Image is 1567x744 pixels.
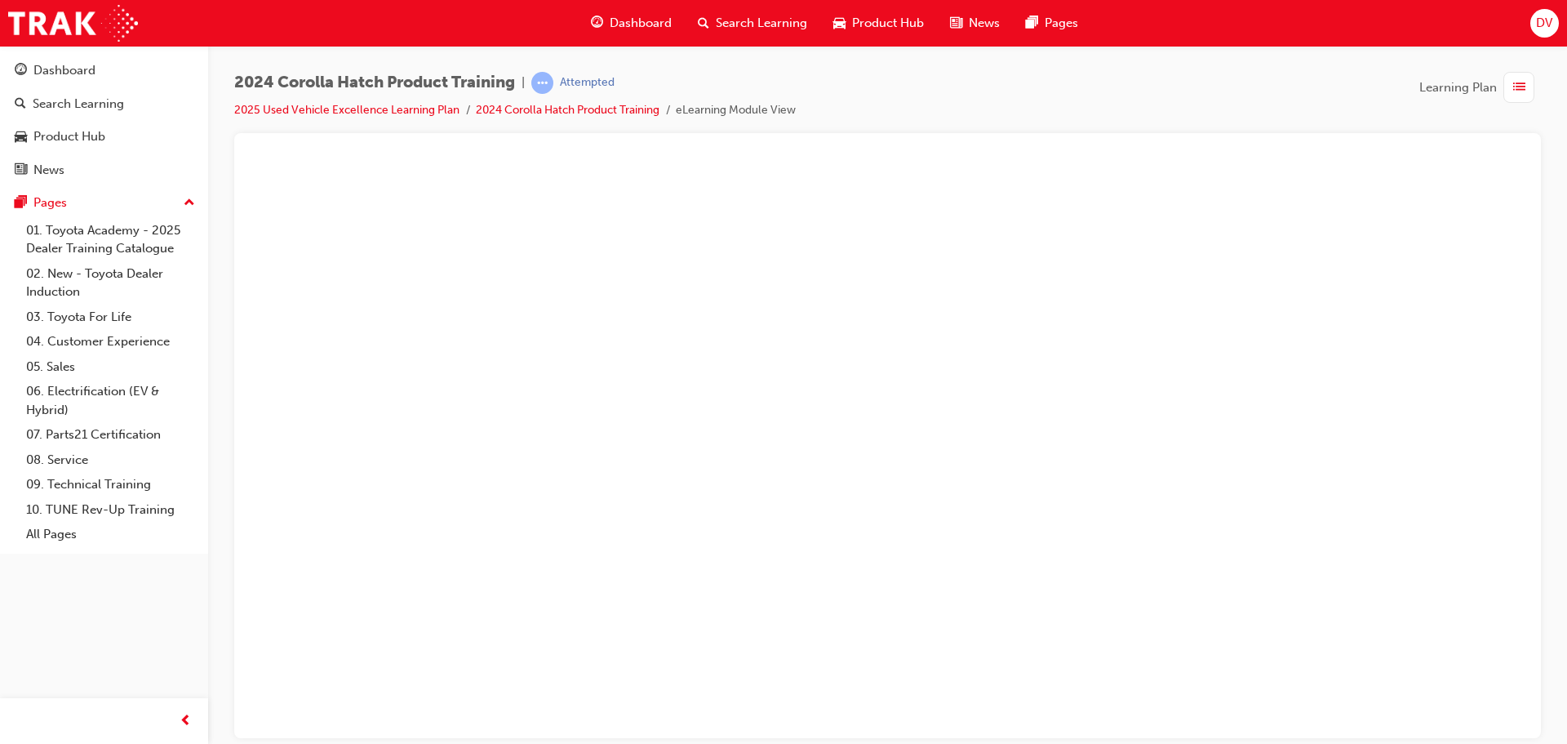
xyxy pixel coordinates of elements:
[20,354,202,380] a: 05. Sales
[15,163,27,178] span: news-icon
[969,14,1000,33] span: News
[33,194,67,212] div: Pages
[833,13,846,33] span: car-icon
[20,497,202,523] a: 10. TUNE Rev-Up Training
[578,7,685,40] a: guage-iconDashboard
[937,7,1013,40] a: news-iconNews
[7,89,202,119] a: Search Learning
[8,5,138,42] img: Trak
[20,472,202,497] a: 09. Technical Training
[20,305,202,330] a: 03. Toyota For Life
[1026,13,1038,33] span: pages-icon
[531,72,553,94] span: learningRecordVerb_ATTEMPT-icon
[852,14,924,33] span: Product Hub
[20,522,202,547] a: All Pages
[7,122,202,152] a: Product Hub
[820,7,937,40] a: car-iconProduct Hub
[560,75,615,91] div: Attempted
[33,61,95,80] div: Dashboard
[20,379,202,422] a: 06. Electrification (EV & Hybrid)
[234,74,515,92] span: 2024 Corolla Hatch Product Training
[33,127,105,146] div: Product Hub
[15,64,27,78] span: guage-icon
[476,103,659,117] a: 2024 Corolla Hatch Product Training
[1045,14,1078,33] span: Pages
[180,711,192,732] span: prev-icon
[20,422,202,448] a: 07. Parts21 Certification
[15,130,27,145] span: car-icon
[950,13,962,33] span: news-icon
[7,188,202,218] button: Pages
[33,95,124,114] div: Search Learning
[33,161,64,180] div: News
[20,261,202,305] a: 02. New - Toyota Dealer Induction
[676,101,796,120] li: eLearning Module View
[522,74,525,92] span: |
[15,196,27,211] span: pages-icon
[591,13,603,33] span: guage-icon
[1419,72,1541,103] button: Learning Plan
[20,218,202,261] a: 01. Toyota Academy - 2025 Dealer Training Catalogue
[1536,14,1552,33] span: DV
[184,193,195,214] span: up-icon
[234,103,459,117] a: 2025 Used Vehicle Excellence Learning Plan
[1513,78,1525,98] span: list-icon
[7,52,202,188] button: DashboardSearch LearningProduct HubNews
[7,56,202,86] a: Dashboard
[1013,7,1091,40] a: pages-iconPages
[1530,9,1559,38] button: DV
[20,329,202,354] a: 04. Customer Experience
[15,97,26,112] span: search-icon
[610,14,672,33] span: Dashboard
[698,13,709,33] span: search-icon
[20,448,202,473] a: 08. Service
[716,14,807,33] span: Search Learning
[7,155,202,185] a: News
[685,7,820,40] a: search-iconSearch Learning
[1419,78,1497,97] span: Learning Plan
